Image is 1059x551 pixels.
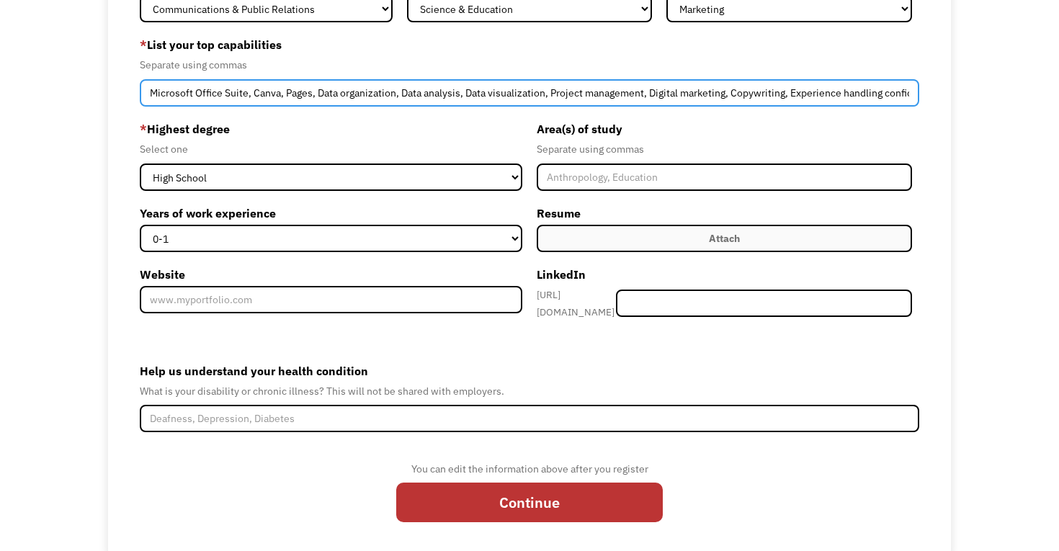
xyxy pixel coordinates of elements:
[140,140,522,158] div: Select one
[537,117,912,140] label: Area(s) of study
[537,163,912,191] input: Anthropology, Education
[140,405,919,432] input: Deafness, Depression, Diabetes
[537,202,912,225] label: Resume
[140,79,919,107] input: Videography, photography, accounting
[537,225,912,252] label: Attach
[140,382,919,400] div: What is your disability or chronic illness? This will not be shared with employers.
[140,117,522,140] label: Highest degree
[140,359,919,382] label: Help us understand your health condition
[140,202,522,225] label: Years of work experience
[537,140,912,158] div: Separate using commas
[396,460,663,478] div: You can edit the information above after you register
[140,286,522,313] input: www.myportfolio.com
[140,56,919,73] div: Separate using commas
[140,33,919,56] label: List your top capabilities
[709,230,740,247] div: Attach
[537,286,616,321] div: [URL][DOMAIN_NAME]
[140,263,522,286] label: Website
[396,483,663,522] input: Continue
[537,263,912,286] label: LinkedIn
